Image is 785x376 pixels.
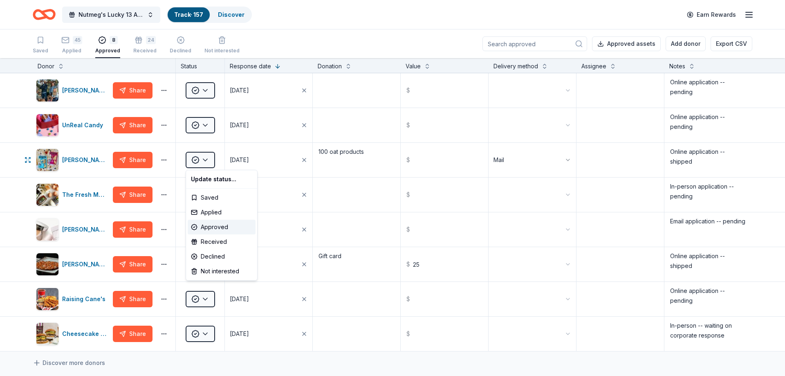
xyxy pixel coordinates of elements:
div: Declined [188,249,256,264]
div: Received [188,234,256,249]
div: Applied [188,205,256,220]
div: Approved [188,220,256,234]
div: Saved [188,190,256,205]
div: Update status... [188,172,256,187]
div: Not interested [188,264,256,279]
